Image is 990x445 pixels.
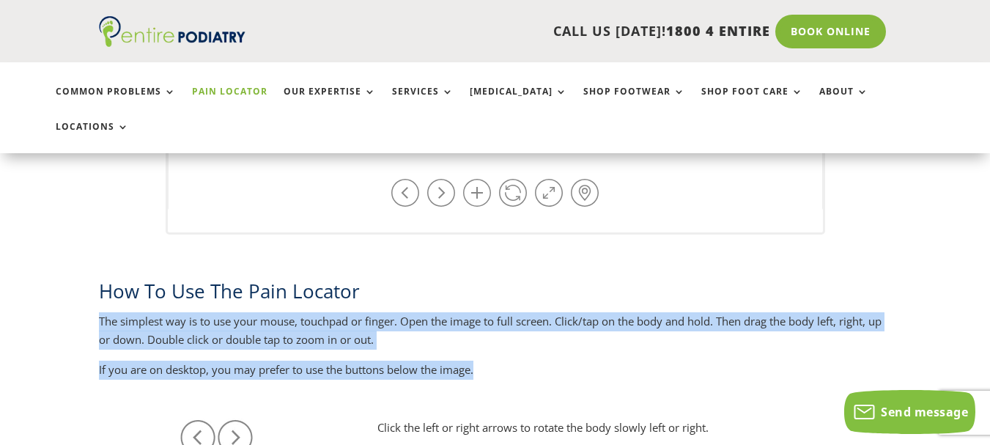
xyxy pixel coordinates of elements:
a: Hot-spots on / off [571,179,599,207]
a: Entire Podiatry [99,35,245,50]
a: Full Screen on / off [535,179,563,207]
a: Locations [56,122,129,153]
a: Book Online [775,15,886,48]
span: Send message [881,404,968,420]
img: logo (1) [99,16,245,47]
a: Pain Locator [192,87,267,118]
a: Shop Foot Care [701,87,803,118]
p: CALL US [DATE]! [279,22,770,41]
p: Click the left or right arrows to rotate the body slowly left or right. [377,419,788,438]
button: Send message [844,390,975,434]
a: Services [392,87,454,118]
a: Play / Stop [499,179,527,207]
a: Rotate left [391,179,419,207]
a: Rotate right [427,179,455,207]
span: 1800 4 ENTIRE [666,22,770,40]
p: If you are on desktop, you may prefer to use the buttons below the image. [99,361,891,380]
a: Our Expertise [284,87,376,118]
h2: How To Use The Pain Locator [99,278,891,312]
a: Shop Footwear [583,87,685,118]
a: Common Problems [56,87,176,118]
p: The simplest way is to use your mouse, touchpad or finger. Open the image to full screen. Click/t... [99,312,891,361]
a: [MEDICAL_DATA] [470,87,567,118]
a: Zoom in / out [463,179,491,207]
a: About [819,87,868,118]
